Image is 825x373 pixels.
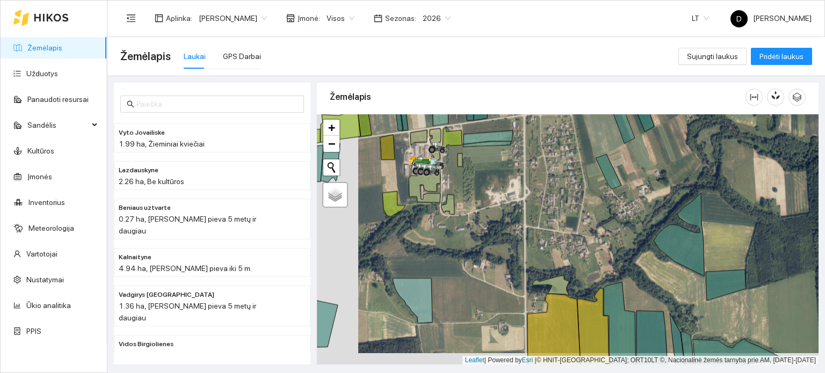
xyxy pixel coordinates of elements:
button: menu-fold [120,8,142,29]
span: Sujungti laukus [687,50,738,62]
span: search [127,100,134,108]
a: Ūkio analitika [26,301,71,310]
span: Kalnaityne [119,252,151,262]
span: Vyto Jovailiske [119,128,165,138]
span: D [736,10,742,27]
span: Aplinka : [166,12,192,24]
div: GPS Darbai [223,50,261,62]
div: | Powered by © HNIT-[GEOGRAPHIC_DATA]; ORT10LT ©, Nacionalinė žemės tarnyba prie AM, [DATE]-[DATE] [462,356,819,365]
span: + [328,121,335,134]
a: Vartotojai [26,250,57,258]
span: Pridėti laukus [759,50,804,62]
a: Panaudoti resursai [27,95,89,104]
a: Zoom out [323,136,339,152]
span: 2.26 ha, Be kultūros [119,177,184,186]
button: column-width [746,89,763,106]
span: Lazdauskyne [119,165,158,175]
a: Kultūros [27,147,54,155]
span: Beniaus uztvarte [119,203,171,213]
div: Žemėlapis [330,82,746,112]
a: Zoom in [323,120,339,136]
a: Nustatymai [26,275,64,284]
span: 4.94 ha, [PERSON_NAME] pieva iki 5 m. [119,264,252,273]
button: Pridėti laukus [751,48,812,65]
span: column-width [746,93,762,101]
span: layout [155,14,163,23]
a: Layers [323,183,347,207]
span: Visos [327,10,354,26]
a: PPIS [26,327,41,335]
span: Vidos Birgiolienes [119,339,173,349]
span: 0.27 ha, [PERSON_NAME] pieva 5 metų ir daugiau [119,215,256,235]
div: Laukai [184,50,206,62]
span: Sandėlis [27,114,89,136]
span: 2026 [423,10,451,26]
span: shop [286,14,295,23]
button: Initiate a new search [323,159,339,175]
a: Leaflet [465,356,484,364]
a: Įmonės [27,172,52,181]
span: LT [692,10,709,26]
span: Vadgirys lanka [119,290,214,300]
span: 1.99 ha, Žieminiai kviečiai [119,140,205,148]
span: [PERSON_NAME] [730,14,812,23]
span: calendar [374,14,382,23]
span: Įmonė : [298,12,320,24]
span: 1.36 ha, [PERSON_NAME] pieva 5 metų ir daugiau [119,302,256,322]
a: Meteorologija [28,224,74,232]
a: Žemėlapis [27,43,62,52]
span: − [328,137,335,150]
span: Žemėlapis [120,48,171,65]
a: Užduotys [26,69,58,78]
a: Inventorius [28,198,65,207]
a: Esri [522,356,533,364]
a: Sujungti laukus [678,52,747,61]
span: Sezonas : [385,12,416,24]
span: 1.34 ha, Kukurūzai žaliajam pašaru [119,351,235,360]
span: menu-fold [126,13,136,23]
span: Dovydas Baršauskas [199,10,267,26]
a: Pridėti laukus [751,52,812,61]
span: | [535,356,537,364]
button: Sujungti laukus [678,48,747,65]
input: Paieška [136,98,298,110]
